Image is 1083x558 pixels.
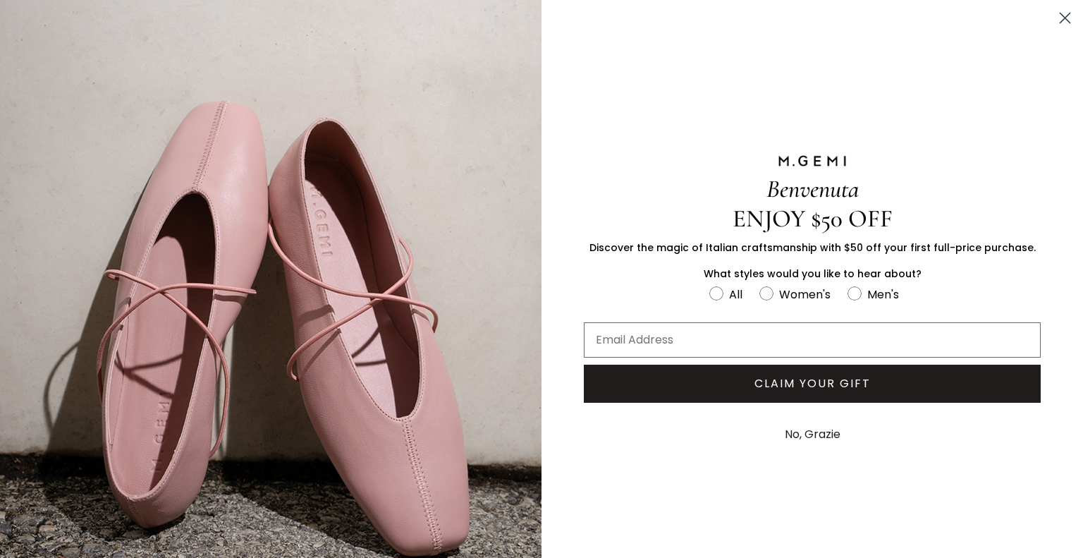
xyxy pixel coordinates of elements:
[584,365,1041,403] button: CLAIM YOUR GIFT
[778,417,848,452] button: No, Grazie
[589,241,1036,255] span: Discover the magic of Italian craftsmanship with $50 off your first full-price purchase.
[733,204,893,233] span: ENJOY $50 OFF
[729,286,742,303] div: All
[704,267,922,281] span: What styles would you like to hear about?
[1053,6,1077,30] button: Close dialog
[779,286,831,303] div: Women's
[584,322,1041,358] input: Email Address
[777,154,848,167] img: M.GEMI
[867,286,899,303] div: Men's
[766,174,859,204] span: Benvenuta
